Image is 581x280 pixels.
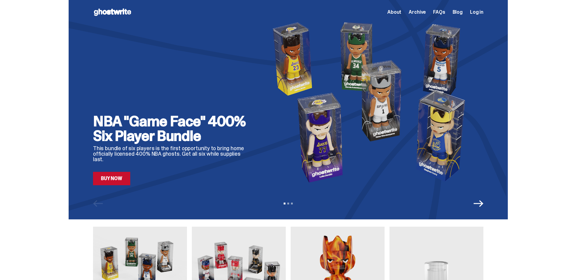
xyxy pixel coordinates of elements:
[474,199,483,208] button: Next
[93,172,130,185] a: Buy Now
[287,203,289,204] button: View slide 2
[433,10,445,15] a: FAQs
[284,203,285,204] button: View slide 1
[470,10,483,15] a: Log in
[93,146,252,162] p: This bundle of six players is the first opportunity to bring home officially licensed 400% NBA gh...
[291,203,293,204] button: View slide 3
[387,10,401,15] a: About
[409,10,426,15] a: Archive
[93,114,252,143] h2: NBA "Game Face" 400% Six Player Bundle
[453,10,463,15] a: Blog
[261,19,483,185] img: NBA "Game Face" 400% Six Player Bundle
